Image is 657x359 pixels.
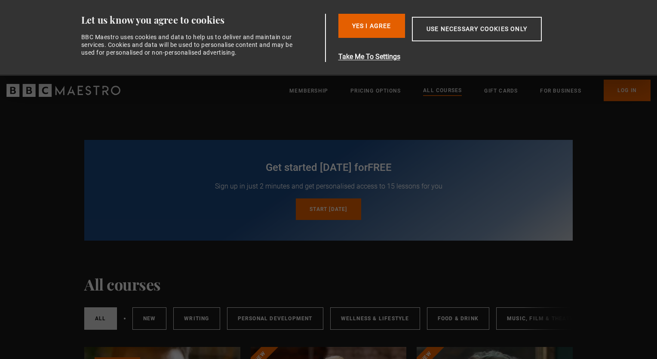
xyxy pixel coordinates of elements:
[540,87,581,95] a: For business
[604,80,651,101] a: Log In
[412,17,542,41] button: Use necessary cookies only
[423,86,462,96] a: All Courses
[6,84,120,97] svg: BBC Maestro
[296,198,361,220] a: Start [DATE]
[338,52,583,62] button: Take Me To Settings
[132,307,167,330] a: New
[496,307,588,330] a: Music, Film & Theatre
[289,80,651,101] nav: Primary
[105,181,552,192] p: Sign up in just 2 minutes and get personalised access to 15 lessons for you
[338,14,405,38] button: Yes I Agree
[484,87,518,95] a: Gift Cards
[427,307,489,330] a: Food & Drink
[84,307,117,330] a: All
[105,161,552,174] h2: Get started [DATE] for
[227,307,323,330] a: Personal Development
[81,14,322,26] div: Let us know you agree to cookies
[330,307,420,330] a: Wellness & Lifestyle
[81,33,298,57] div: BBC Maestro uses cookies and data to help us to deliver and maintain our services. Cookies and da...
[350,87,401,95] a: Pricing Options
[368,161,392,173] span: free
[84,275,161,293] h1: All courses
[173,307,220,330] a: Writing
[289,87,328,95] a: Membership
